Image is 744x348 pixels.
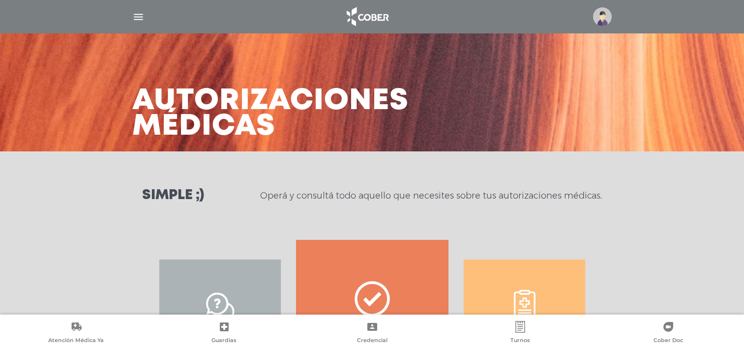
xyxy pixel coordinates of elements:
[132,88,409,140] h3: Autorizaciones médicas
[132,11,145,23] img: Cober_menu-lines-white.svg
[48,337,104,346] span: Atención Médica Ya
[298,321,446,346] a: Credencial
[593,7,612,26] img: profile-placeholder.svg
[2,321,150,346] a: Atención Médica Ya
[510,337,530,346] span: Turnos
[150,321,298,346] a: Guardias
[142,189,204,203] h3: Simple ;)
[341,5,393,29] img: logo_cober_home-white.png
[260,190,602,202] p: Operá y consultá todo aquello que necesites sobre tus autorizaciones médicas.
[211,337,237,346] span: Guardias
[357,337,387,346] span: Credencial
[446,321,594,346] a: Turnos
[654,337,683,346] span: Cober Doc
[594,321,742,346] a: Cober Doc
